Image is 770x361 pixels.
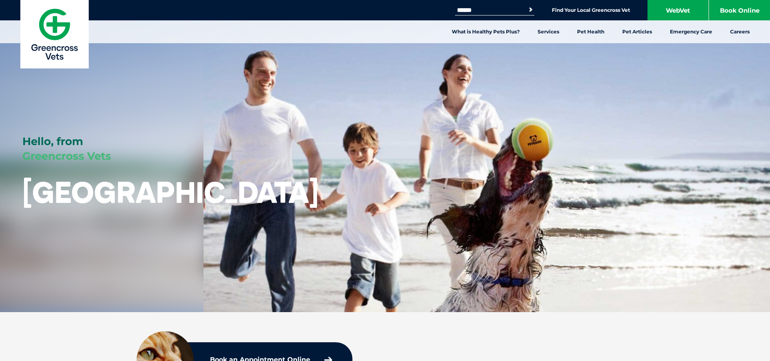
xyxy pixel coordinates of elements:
a: What is Healthy Pets Plus? [443,20,529,43]
a: Services [529,20,568,43]
button: Search [527,6,535,14]
a: Careers [721,20,759,43]
span: Greencross Vets [22,150,111,163]
a: Find Your Local Greencross Vet [552,7,630,13]
span: Hello, from [22,135,83,148]
a: Pet Health [568,20,613,43]
a: Pet Articles [613,20,661,43]
h1: [GEOGRAPHIC_DATA] [22,176,319,208]
a: Emergency Care [661,20,721,43]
